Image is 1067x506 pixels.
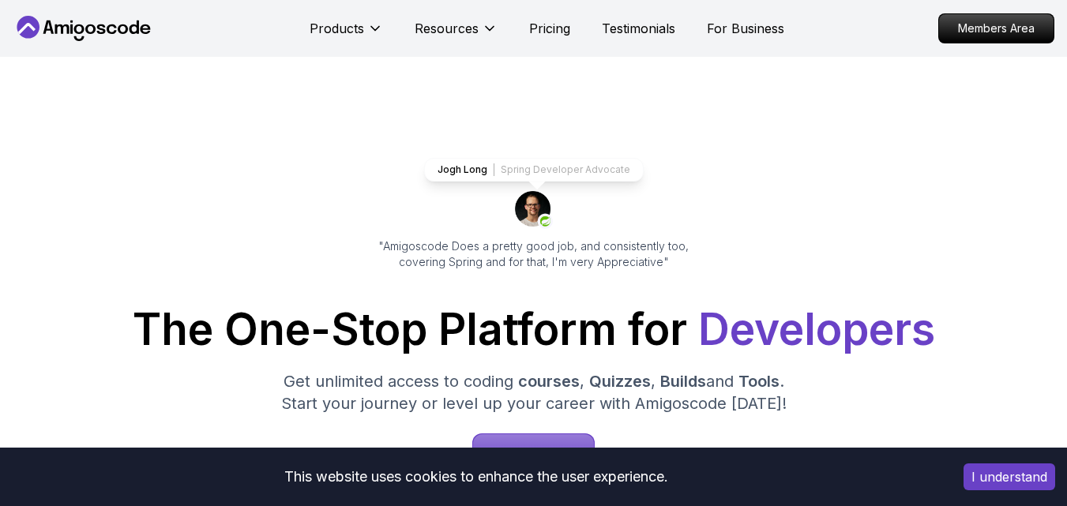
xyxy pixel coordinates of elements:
[964,463,1055,490] button: Accept cookies
[12,459,940,494] div: This website uses cookies to enhance the user experience.
[939,14,1054,43] p: Members Area
[415,19,498,51] button: Resources
[698,303,935,355] span: Developers
[518,372,580,391] span: courses
[707,19,784,38] a: For Business
[310,19,364,38] p: Products
[13,308,1054,351] h1: The One-Stop Platform for
[357,238,711,270] p: "Amigoscode Does a pretty good job, and consistently too, covering Spring and for that, I'm very ...
[269,370,799,414] p: Get unlimited access to coding , , and . Start your journey or level up your career with Amigosco...
[738,372,780,391] span: Tools
[589,372,651,391] span: Quizzes
[310,19,383,51] button: Products
[472,433,595,473] a: Start for Free
[515,191,553,229] img: josh long
[438,163,487,176] p: Jogh Long
[501,163,630,176] p: Spring Developer Advocate
[938,13,1054,43] a: Members Area
[529,19,570,38] a: Pricing
[602,19,675,38] a: Testimonials
[473,434,594,472] p: Start for Free
[660,372,706,391] span: Builds
[415,19,479,38] p: Resources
